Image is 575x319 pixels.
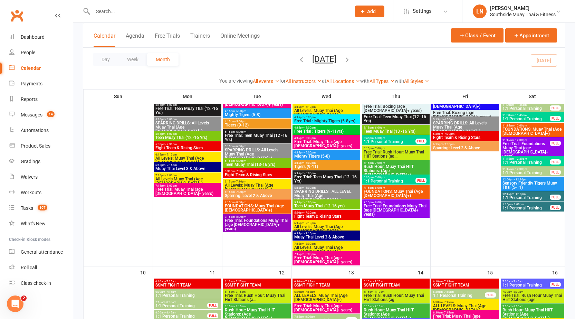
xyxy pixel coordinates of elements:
[9,200,73,216] a: Tasks 107
[473,4,487,18] div: LN
[294,129,359,133] span: Free Trial : Tigers (9-11yrs)
[304,201,316,204] span: - 6:00pm
[155,163,220,167] span: 6:15pm
[433,118,498,121] span: 5:15pm
[502,196,550,200] span: 1:1 Personal Training
[165,118,177,121] span: - 6:00pm
[363,137,416,140] span: 5:45pm
[502,293,563,302] span: Free Trial: Rush Hour Muay Thai HiiT Stations (age...
[433,290,485,293] span: 6:30am
[443,301,454,304] span: - 7:15am
[9,60,73,76] a: Calendar
[155,135,220,140] span: Teen Muay Thai (12 -16 Yrs)
[326,78,360,84] a: All Locations
[294,256,359,264] span: Free Trial: Muay Thai (age [DEMOGRAPHIC_DATA]+ years)
[21,174,38,180] div: Waivers
[363,204,428,216] span: Free Trial: Foundations Muay Thai (age [DEMOGRAPHIC_DATA]+ years)
[21,128,49,133] div: Automations
[490,11,556,18] div: Southside Muay Thai & Fitness
[294,140,359,148] span: Free Trial: Muay Thai (age [DEMOGRAPHIC_DATA]+ years)
[294,154,359,158] span: Mighty Tigers (5-8)
[224,133,289,142] span: Free Trial: Teen Muay Thai (12 -16 Yrs)
[294,165,359,169] span: Tigers (9-11)
[304,253,316,256] span: - 8:00pm
[224,120,289,123] span: 4:15pm
[294,116,359,119] span: 4:15pm
[21,112,42,118] div: Messages
[304,186,316,189] span: - 6:00pm
[235,145,246,148] span: - 6:00pm
[363,305,428,308] span: 6:15am
[550,205,561,210] div: FULL
[294,304,359,312] span: Free Trial: Muay Thai (age [DEMOGRAPHIC_DATA]+ years)
[550,195,561,200] div: FULL
[294,283,359,287] span: SSMT FIGHT TEAM
[373,305,384,308] span: - 7:10am
[304,126,316,129] span: - 5:00pm
[235,190,246,194] span: - 7:00pm
[155,103,220,106] span: 5:15pm
[21,50,35,55] div: People
[165,290,176,293] span: - 7:15am
[38,205,47,210] span: 107
[9,138,73,154] a: Product Sales
[304,151,316,154] span: - 5:00pm
[126,32,144,47] button: Agenda
[502,103,550,106] span: 11:00am
[304,105,316,109] span: - 5:10pm
[155,106,220,115] span: Free Trial: Teen Muay Thai (12 -16 Yrs)
[294,151,359,154] span: 4:15pm
[294,161,359,165] span: 4:15pm
[304,290,315,293] span: - 7:15am
[165,132,177,135] span: - 6:00pm
[502,171,550,175] span: 1:1 Personal Training
[224,190,289,194] span: 6:15pm
[224,183,289,191] span: All Levels: Muay Thai (Age [DEMOGRAPHIC_DATA]+)
[512,203,524,206] span: - 2:00pm
[514,139,527,142] span: - 12:00pm
[9,45,73,60] a: People
[502,290,563,293] span: 7:00am
[490,5,556,11] div: [PERSON_NAME]
[9,92,73,107] a: Reports
[550,282,561,287] div: FULL
[47,111,55,117] span: 14
[224,123,289,127] span: Tigers (9-12)
[210,266,222,278] div: 11
[224,130,289,133] span: 5:15pm
[165,103,177,106] span: - 6:00pm
[502,117,550,121] span: 1:1 Personal Training
[234,290,246,293] span: - 7:15am
[21,265,37,270] div: Roll call
[155,301,208,304] span: 7:15am
[550,159,561,165] div: FULL
[433,280,498,283] span: 6:10am
[9,107,73,123] a: Messages 14
[304,211,316,214] span: - 7:30pm
[294,222,359,225] span: 6:15pm
[502,178,563,181] span: 12:00pm
[373,290,384,293] span: - 7:10am
[224,159,289,162] span: 5:15pm
[224,148,289,160] span: SPARRING DRILLS: All Levels Muay Thai (Age [DEMOGRAPHIC_DATA]+)
[304,161,316,165] span: - 5:00pm
[84,89,153,104] th: Sun
[294,253,359,256] span: 7:15pm
[224,215,289,218] span: 7:15pm
[433,283,498,287] span: SSMT FIGHT TEAM
[502,139,550,142] span: 11:15am
[235,215,246,218] span: - 8:00pm
[502,283,550,287] span: 1:1 Personal Training
[224,201,289,204] span: 7:15pm
[224,98,289,106] span: Free Trial: Muay Thai (age [DEMOGRAPHIC_DATA]+ years)
[550,141,561,146] div: FULL
[433,293,485,298] span: 1:1 Personal Training
[514,168,527,171] span: - 12:30pm
[155,156,220,165] span: All Levels: Muay Thai (Age [DEMOGRAPHIC_DATA]+)
[502,124,563,127] span: 11:15am
[294,290,359,293] span: 6:30am
[433,121,498,133] span: SPARRING DRILLS: All Levels Muay Thai (Age [DEMOGRAPHIC_DATA]+)
[431,89,500,104] th: Fri
[21,81,42,86] div: Payments
[443,132,454,135] span: - 7:00pm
